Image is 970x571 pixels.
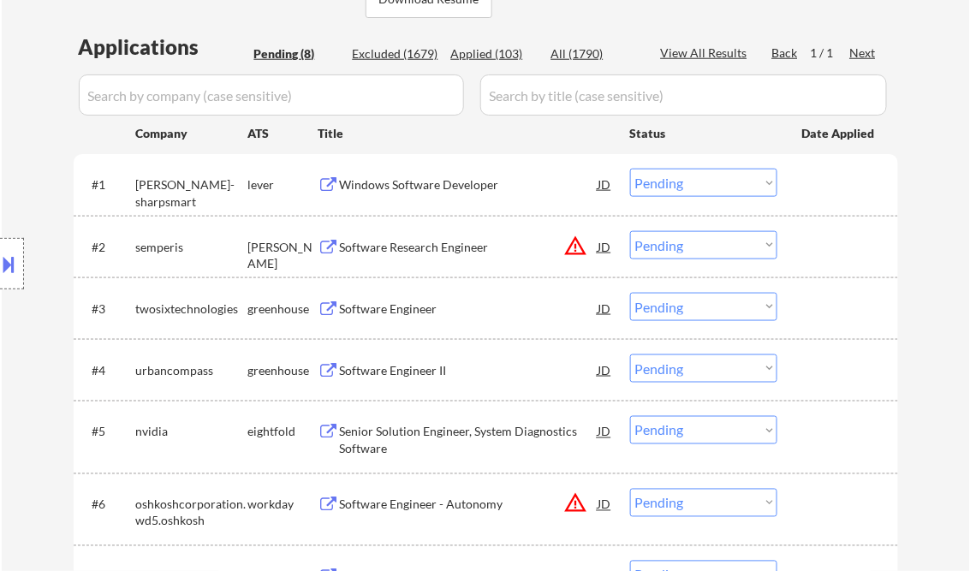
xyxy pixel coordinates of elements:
div: Back [772,45,800,62]
div: JD [597,489,614,520]
div: Applications [79,37,248,57]
div: Next [850,45,878,62]
div: Pending (8) [254,45,340,62]
div: nvidia [136,424,248,441]
div: JD [597,354,614,385]
div: All (1790) [551,45,637,62]
div: #6 [92,497,122,514]
div: Software Research Engineer [340,239,598,256]
div: JD [597,416,614,447]
button: warning_amber [564,234,588,258]
div: Senior Solution Engineer, System Diagnostics Software [340,424,598,457]
div: Windows Software Developer [340,176,598,193]
div: JD [597,169,614,199]
div: Date Applied [802,125,878,142]
div: JD [597,293,614,324]
div: Software Engineer - Autonomy [340,497,598,514]
div: Excluded (1679) [353,45,438,62]
div: Applied (103) [451,45,537,62]
input: Search by title (case sensitive) [480,74,887,116]
div: Software Engineer [340,300,598,318]
div: JD [597,231,614,262]
div: eightfold [248,424,318,441]
input: Search by company (case sensitive) [79,74,464,116]
div: Status [630,117,777,148]
div: Software Engineer II [340,362,598,379]
div: workday [248,497,318,514]
div: 1 / 1 [811,45,850,62]
button: warning_amber [564,491,588,515]
div: Title [318,125,614,142]
div: View All Results [661,45,753,62]
div: oshkoshcorporation.wd5.oshkosh [136,497,248,530]
div: #5 [92,424,122,441]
